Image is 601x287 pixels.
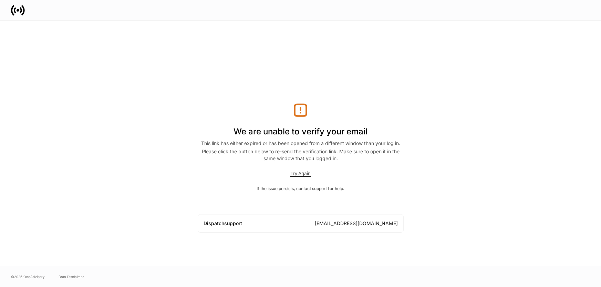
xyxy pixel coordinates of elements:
div: Dispatch support [204,220,242,227]
div: If the issue persists, contact support for help. [198,185,404,192]
span: © 2025 OneAdvisory [11,274,45,279]
div: Please click the button below to re-send the verification link. Make sure to open it in the same ... [198,148,404,162]
a: Data Disclaimer [59,274,84,279]
button: Try Again [290,171,311,177]
div: This link has either expired or has been opened from a different window than your log in. [198,140,404,148]
a: [EMAIL_ADDRESS][DOMAIN_NAME] [315,220,398,226]
h1: We are unable to verify your email [198,118,404,140]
